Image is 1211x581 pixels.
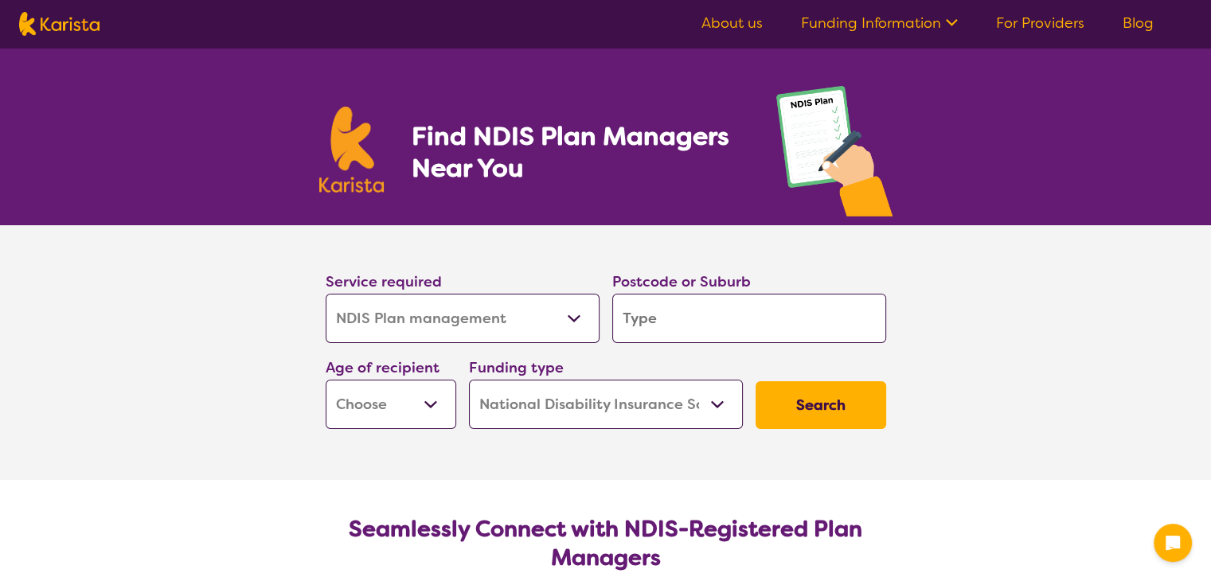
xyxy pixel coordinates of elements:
[319,107,385,193] img: Karista logo
[1123,14,1154,33] a: Blog
[996,14,1084,33] a: For Providers
[776,86,893,225] img: plan-management
[756,381,886,429] button: Search
[411,120,744,184] h1: Find NDIS Plan Managers Near You
[469,358,564,377] label: Funding type
[801,14,958,33] a: Funding Information
[19,12,100,36] img: Karista logo
[612,294,886,343] input: Type
[326,358,439,377] label: Age of recipient
[701,14,763,33] a: About us
[326,272,442,291] label: Service required
[612,272,751,291] label: Postcode or Suburb
[338,515,873,572] h2: Seamlessly Connect with NDIS-Registered Plan Managers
